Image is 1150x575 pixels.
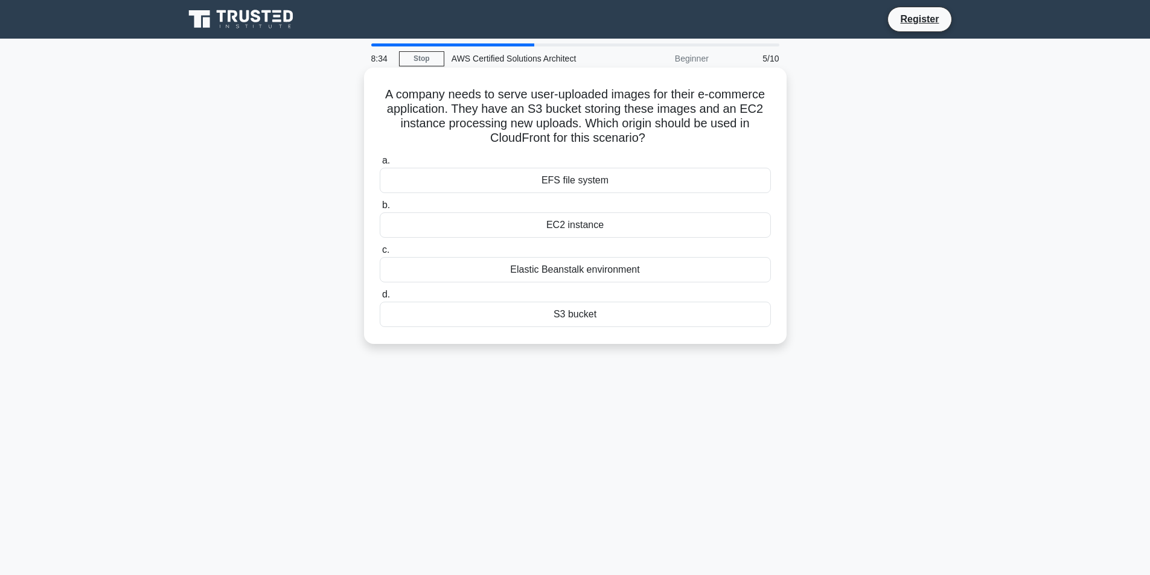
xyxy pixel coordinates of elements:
a: Stop [399,51,444,66]
div: EC2 instance [380,212,771,238]
h5: A company needs to serve user-uploaded images for their e-commerce application. They have an S3 b... [379,87,772,146]
a: Register [893,11,946,27]
div: Beginner [610,46,716,71]
div: EFS file system [380,168,771,193]
div: S3 bucket [380,302,771,327]
span: b. [382,200,390,210]
span: c. [382,244,389,255]
div: Elastic Beanstalk environment [380,257,771,282]
div: 8:34 [364,46,399,71]
span: d. [382,289,390,299]
div: AWS Certified Solutions Architect [444,46,610,71]
div: 5/10 [716,46,787,71]
span: a. [382,155,390,165]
